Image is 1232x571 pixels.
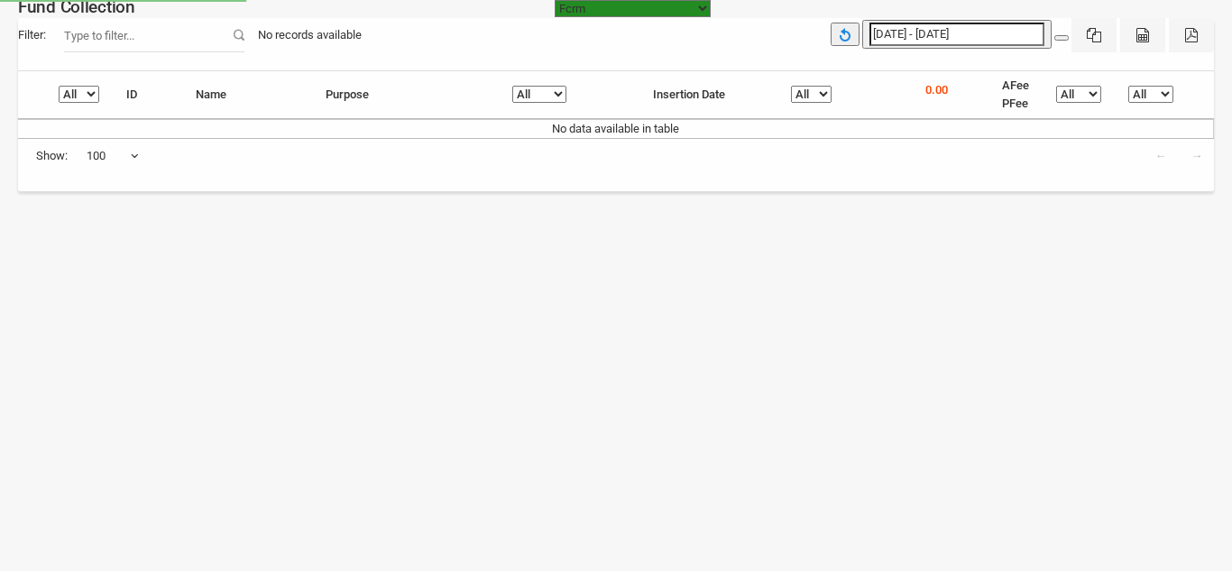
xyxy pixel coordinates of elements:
[639,71,777,119] th: Insertion Date
[1002,77,1029,95] li: AFee
[64,18,244,52] input: Filter:
[87,147,139,165] span: 100
[244,18,375,52] div: No records available
[1169,18,1214,52] button: Pdf
[1071,18,1117,52] button: Excel
[1144,139,1178,173] a: ←
[36,147,68,165] span: Show:
[113,71,182,119] th: ID
[925,81,948,99] p: 0.00
[1002,95,1029,113] li: PFee
[1120,18,1165,52] button: CSV
[86,139,140,173] span: 100
[182,71,312,119] th: Name
[18,119,1214,138] td: No data available in table
[1180,139,1214,173] a: →
[312,71,499,119] th: Purpose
